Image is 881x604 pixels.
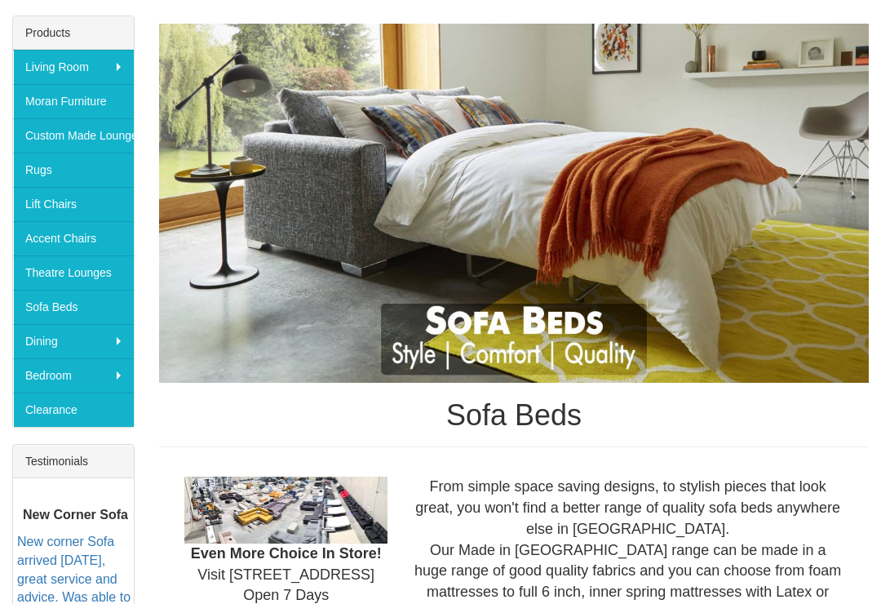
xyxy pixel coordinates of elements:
[13,445,134,478] div: Testimonials
[159,24,869,383] img: Sofa Beds
[23,508,128,522] b: New Corner Sofa
[159,399,869,432] h1: Sofa Beds
[13,290,134,324] a: Sofa Beds
[13,324,134,358] a: Dining
[13,84,134,118] a: Moran Furniture
[13,50,134,84] a: Living Room
[13,221,134,255] a: Accent Chairs
[13,153,134,187] a: Rugs
[13,255,134,290] a: Theatre Lounges
[13,358,134,393] a: Bedroom
[13,16,134,50] div: Products
[13,393,134,427] a: Clearance
[184,477,387,544] img: Showroom
[13,118,134,153] a: Custom Made Lounges
[191,545,382,562] b: Even More Choice In Store!
[13,187,134,221] a: Lift Chairs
